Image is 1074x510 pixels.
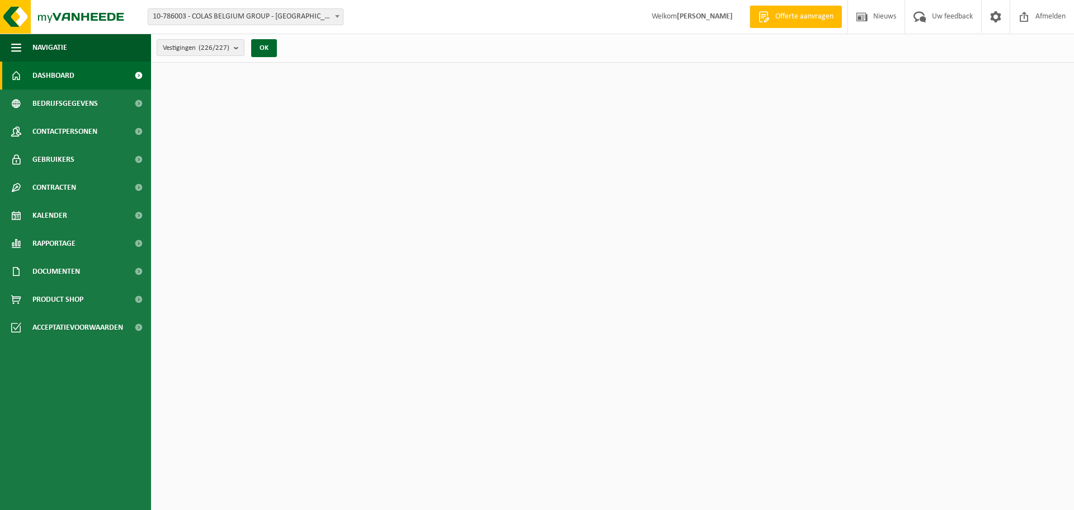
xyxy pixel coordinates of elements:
[32,314,123,341] span: Acceptatievoorwaarden
[32,146,74,174] span: Gebruikers
[772,11,836,22] span: Offerte aanvragen
[32,90,98,118] span: Bedrijfsgegevens
[750,6,842,28] a: Offerte aanvragen
[32,230,76,258] span: Rapportage
[148,9,343,25] span: 10-786003 - COLAS BELGIUM GROUP - BERCHEM-SAINTE-AGATHE
[157,39,244,56] button: Vestigingen(226/227)
[32,202,67,230] span: Kalender
[32,34,67,62] span: Navigatie
[32,118,97,146] span: Contactpersonen
[32,286,83,314] span: Product Shop
[251,39,277,57] button: OK
[32,62,74,90] span: Dashboard
[199,44,229,52] count: (226/227)
[163,40,229,57] span: Vestigingen
[148,8,343,25] span: 10-786003 - COLAS BELGIUM GROUP - BERCHEM-SAINTE-AGATHE
[32,258,80,286] span: Documenten
[677,12,733,21] strong: [PERSON_NAME]
[32,174,76,202] span: Contracten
